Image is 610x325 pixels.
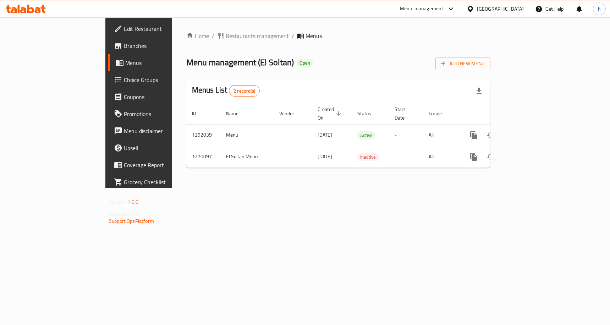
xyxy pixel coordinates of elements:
[109,209,142,219] span: Get support on:
[186,103,539,168] table: enhanced table
[306,32,322,40] span: Menus
[471,82,488,99] div: Export file
[598,5,601,13] span: h
[108,139,207,156] a: Upsell
[109,197,126,206] span: Version:
[124,24,202,33] span: Edit Restaurant
[192,109,205,118] span: ID
[125,59,202,67] span: Menus
[220,146,274,167] td: El Soltan Menu
[229,88,259,94] span: 2 record(s)
[108,156,207,173] a: Coverage Report
[109,216,154,226] a: Support.OpsPlatform
[357,109,380,118] span: Status
[127,197,138,206] span: 1.0.0
[318,105,343,122] span: Created On
[423,124,460,146] td: All
[318,130,332,139] span: [DATE]
[217,32,289,40] a: Restaurants management
[482,148,499,165] button: Change Status
[108,54,207,71] a: Menus
[460,103,539,125] th: Actions
[395,105,414,122] span: Start Date
[389,146,423,167] td: -
[465,148,482,165] button: more
[292,32,294,40] li: /
[229,85,260,97] div: Total records count
[357,153,379,161] span: Inactive
[108,71,207,88] a: Choice Groups
[318,152,332,161] span: [DATE]
[192,85,260,97] h2: Menus List
[441,59,485,68] span: Add New Menu
[226,32,289,40] span: Restaurants management
[465,127,482,144] button: more
[108,88,207,105] a: Coupons
[108,37,207,54] a: Branches
[108,122,207,139] a: Menu disclaimer
[124,161,202,169] span: Coverage Report
[429,109,451,118] span: Locale
[297,59,313,67] div: Open
[357,131,375,139] span: Active
[124,127,202,135] span: Menu disclaimer
[423,146,460,167] td: All
[297,60,313,66] span: Open
[482,127,499,144] button: Change Status
[124,110,202,118] span: Promotions
[186,32,490,40] nav: breadcrumb
[477,5,524,13] div: [GEOGRAPHIC_DATA]
[212,32,214,40] li: /
[389,124,423,146] td: -
[220,124,274,146] td: Menu
[108,105,207,122] a: Promotions
[124,42,202,50] span: Branches
[435,57,490,70] button: Add New Menu
[124,76,202,84] span: Choice Groups
[108,173,207,191] a: Grocery Checklist
[108,20,207,37] a: Edit Restaurant
[186,54,294,70] span: Menu management ( El Soltan )
[124,178,202,186] span: Grocery Checklist
[124,144,202,152] span: Upsell
[279,109,303,118] span: Vendor
[400,5,444,13] div: Menu-management
[226,109,248,118] span: Name
[124,93,202,101] span: Coupons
